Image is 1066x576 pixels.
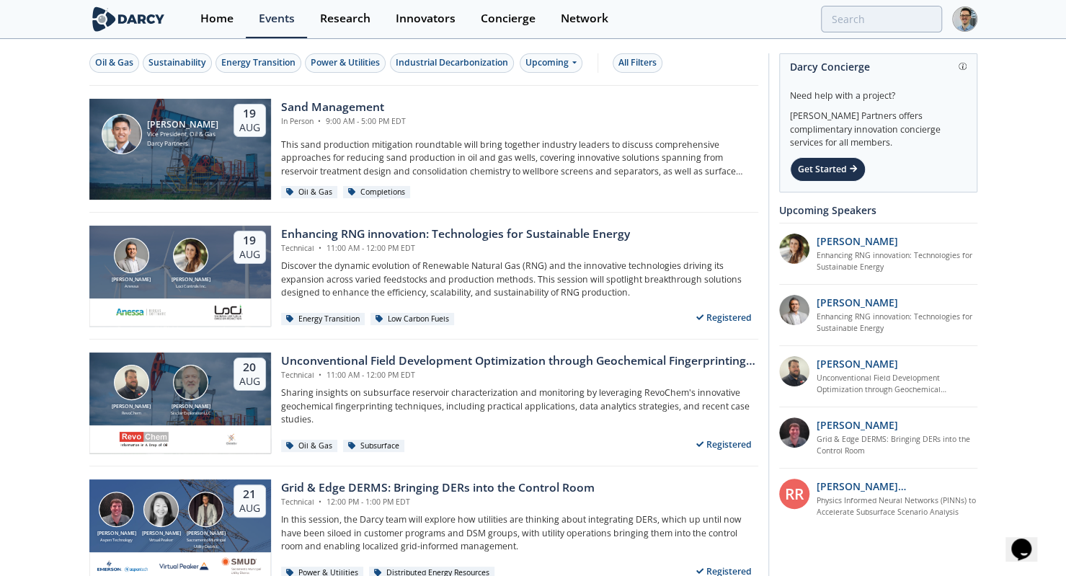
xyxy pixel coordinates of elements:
a: Enhancing RNG innovation: Technologies for Sustainable Energy [817,311,977,334]
img: Smud.org.png [220,557,262,575]
a: Grid & Edge DERMS: Bringing DERs into the Control Room [817,434,977,457]
img: John Sinclair [173,365,208,400]
div: 20 [239,360,260,375]
div: Oil & Gas [95,56,133,69]
div: Darcy Concierge [790,54,967,79]
img: 737ad19b-6c50-4cdf-92c7-29f5966a019e [779,234,809,264]
div: [PERSON_NAME] [169,403,213,411]
p: In this session, the Darcy team will explore how utilities are thinking about integrating DERs, w... [281,513,758,553]
div: Industrial Decarbonization [396,56,508,69]
div: Aug [239,121,260,134]
div: Aug [239,502,260,515]
button: Energy Transition [216,53,301,73]
img: Profile [952,6,977,32]
div: Virtual Peaker [139,537,184,543]
div: Home [200,13,234,25]
div: Power & Utilities [311,56,380,69]
div: [PERSON_NAME] [184,530,228,538]
div: [PERSON_NAME] [109,276,154,284]
div: Sand Management [281,99,406,116]
div: In Person 9:00 AM - 5:00 PM EDT [281,116,406,128]
img: cb84fb6c-3603-43a1-87e3-48fd23fb317a [97,557,148,575]
img: 2k2ez1SvSiOh3gKHmcgF [779,356,809,386]
div: Registered [690,435,758,453]
div: Darcy Partners [147,139,218,149]
div: Aspen Technology [94,537,139,543]
a: Amir Akbari [PERSON_NAME] Anessa Nicole Neff [PERSON_NAME] Loci Controls Inc. 19 Aug Enhancing RN... [89,226,758,327]
img: virtual-peaker.com.png [159,557,209,575]
div: Get Started [790,157,866,182]
div: [PERSON_NAME] [169,276,213,284]
a: Unconventional Field Development Optimization through Geochemical Fingerprinting Technology [817,373,977,396]
div: [PERSON_NAME] [147,120,218,130]
div: RR [779,479,809,509]
div: Unconventional Field Development Optimization through Geochemical Fingerprinting Technology [281,353,758,370]
span: • [316,370,324,380]
div: 19 [239,234,260,248]
div: Subsurface [343,440,405,453]
img: Amir Akbari [114,238,149,273]
img: Brenda Chew [143,492,179,527]
div: [PERSON_NAME] [94,530,139,538]
div: Sustainability [148,56,206,69]
p: [PERSON_NAME] [817,295,898,310]
img: 551440aa-d0f4-4a32-b6e2-e91f2a0781fe [115,303,166,321]
p: This sand production mitigation roundtable will bring together industry leaders to discuss compre... [281,138,758,178]
button: All Filters [613,53,662,73]
div: Anessa [109,283,154,289]
div: Network [561,13,608,25]
div: Loci Controls Inc. [169,283,213,289]
div: Oil & Gas [281,440,338,453]
div: Energy Transition [281,313,365,326]
div: [PERSON_NAME] Partners offers complimentary innovation concierge services for all members. [790,102,967,150]
div: Events [259,13,295,25]
div: Need help with a project? [790,79,967,102]
div: Aug [239,375,260,388]
img: accc9a8e-a9c1-4d58-ae37-132228efcf55 [779,417,809,448]
input: Advanced Search [821,6,942,32]
p: [PERSON_NAME] [PERSON_NAME] [817,479,977,494]
div: All Filters [618,56,657,69]
img: 1fdb2308-3d70-46db-bc64-f6eabefcce4d [779,295,809,325]
p: [PERSON_NAME] [817,417,898,433]
div: Upcoming [520,53,582,73]
img: revochem.com.png [119,430,169,448]
button: Power & Utilities [305,53,386,73]
img: Jonathan Curtis [99,492,134,527]
img: Ron Sasaki [102,114,142,154]
div: Energy Transition [221,56,296,69]
img: Yevgeniy Postnov [188,492,223,527]
img: Bob Aylsworth [114,365,149,400]
button: Sustainability [143,53,212,73]
div: RevoChem [109,410,154,416]
p: Sharing insights on subsurface reservoir characterization and monitoring by leveraging RevoChem's... [281,386,758,426]
button: Industrial Decarbonization [390,53,514,73]
p: Discover the dynamic evolution of Renewable Natural Gas (RNG) and the innovative technologies dri... [281,260,758,299]
span: • [316,243,324,253]
a: Bob Aylsworth [PERSON_NAME] RevoChem John Sinclair [PERSON_NAME] Sinclair Exploration LLC 20 Aug ... [89,353,758,453]
div: Concierge [481,13,536,25]
a: Physics Informed Neural Networks (PINNs) to Accelerate Subsurface Scenario Analysis [817,495,977,518]
div: Grid & Edge DERMS: Bringing DERs into the Control Room [281,479,595,497]
img: information.svg [959,63,967,71]
div: Technical 12:00 PM - 1:00 PM EDT [281,497,595,508]
div: Vice President, Oil & Gas [147,130,218,139]
img: ovintiv.com.png [223,430,241,448]
div: 19 [239,107,260,121]
div: Technical 11:00 AM - 12:00 PM EDT [281,243,630,254]
div: Enhancing RNG innovation: Technologies for Sustainable Energy [281,226,630,243]
img: 2b793097-40cf-4f6d-9bc3-4321a642668f [212,303,244,321]
div: Aug [239,248,260,261]
div: Oil & Gas [281,186,338,199]
span: • [316,497,324,507]
div: Sacramento Municipal Utility District. [184,537,228,549]
button: Oil & Gas [89,53,139,73]
div: Research [320,13,370,25]
img: Nicole Neff [173,238,208,273]
div: [PERSON_NAME] [139,530,184,538]
p: [PERSON_NAME] [817,234,898,249]
div: Sinclair Exploration LLC [169,410,213,416]
p: [PERSON_NAME] [817,356,898,371]
div: Technical 11:00 AM - 12:00 PM EDT [281,370,758,381]
div: [PERSON_NAME] [109,403,154,411]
